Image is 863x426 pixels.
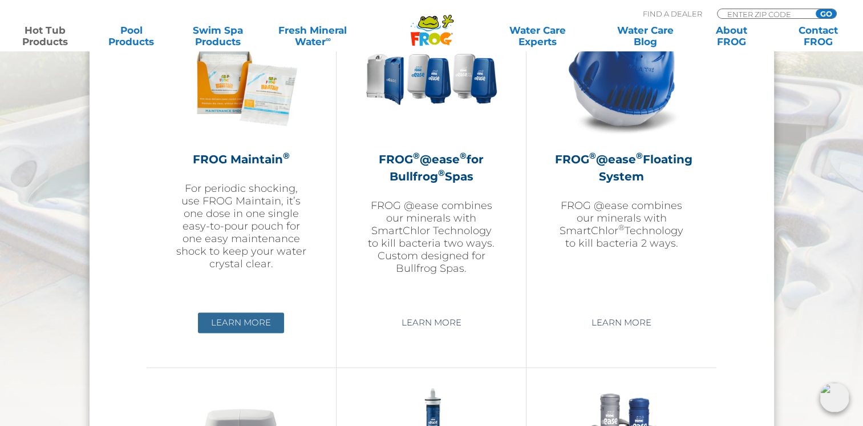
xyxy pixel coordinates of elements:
[820,383,849,412] img: openIcon
[437,167,444,178] sup: ®
[175,7,307,304] a: FROG Maintain®For periodic shocking, use FROG Maintain, it’s one dose in one single easy-to-pour ...
[636,150,643,161] sup: ®
[184,25,252,47] a: Swim SpaProducts
[589,150,596,161] sup: ®
[388,312,474,333] a: Learn More
[413,150,420,161] sup: ®
[726,9,803,19] input: Zip Code Form
[611,25,679,47] a: Water CareBlog
[618,223,625,232] sup: ®
[555,151,688,185] h2: FROG @ease Floating System
[555,7,688,304] a: FROG®@ease®Floating SystemFROG @ease combines our minerals with SmartChlor®Technology to kill bac...
[271,25,355,47] a: Fresh MineralWater∞
[365,7,497,139] img: bullfrog-product-hero-300x300.png
[198,312,284,333] a: Learn More
[816,9,836,18] input: GO
[365,7,497,304] a: FROG®@ease®for Bullfrog®SpasFROG @ease combines our minerals with SmartChlor Technology to kill b...
[11,25,79,47] a: Hot TubProducts
[556,7,688,139] img: hot-tub-product-atease-system-300x300.png
[643,9,702,19] p: Find A Dealer
[698,25,765,47] a: AboutFROG
[460,150,467,161] sup: ®
[784,25,852,47] a: ContactFROG
[555,199,688,250] p: FROG @ease combines our minerals with SmartChlor Technology to kill bacteria 2 ways.
[326,35,331,43] sup: ∞
[283,150,290,161] sup: ®
[365,151,497,185] h2: FROG @ease for Bullfrog Spas
[98,25,165,47] a: PoolProducts
[175,151,307,168] h2: FROG Maintain
[365,199,497,275] p: FROG @ease combines our minerals with SmartChlor Technology to kill bacteria two ways. Custom des...
[578,312,665,333] a: Learn More
[175,7,307,139] img: Frog_Maintain_Hero-2-v2-300x300.png
[483,25,592,47] a: Water CareExperts
[175,182,307,270] p: For periodic shocking, use FROG Maintain, it’s one dose in one single easy-to-pour pouch for one ...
